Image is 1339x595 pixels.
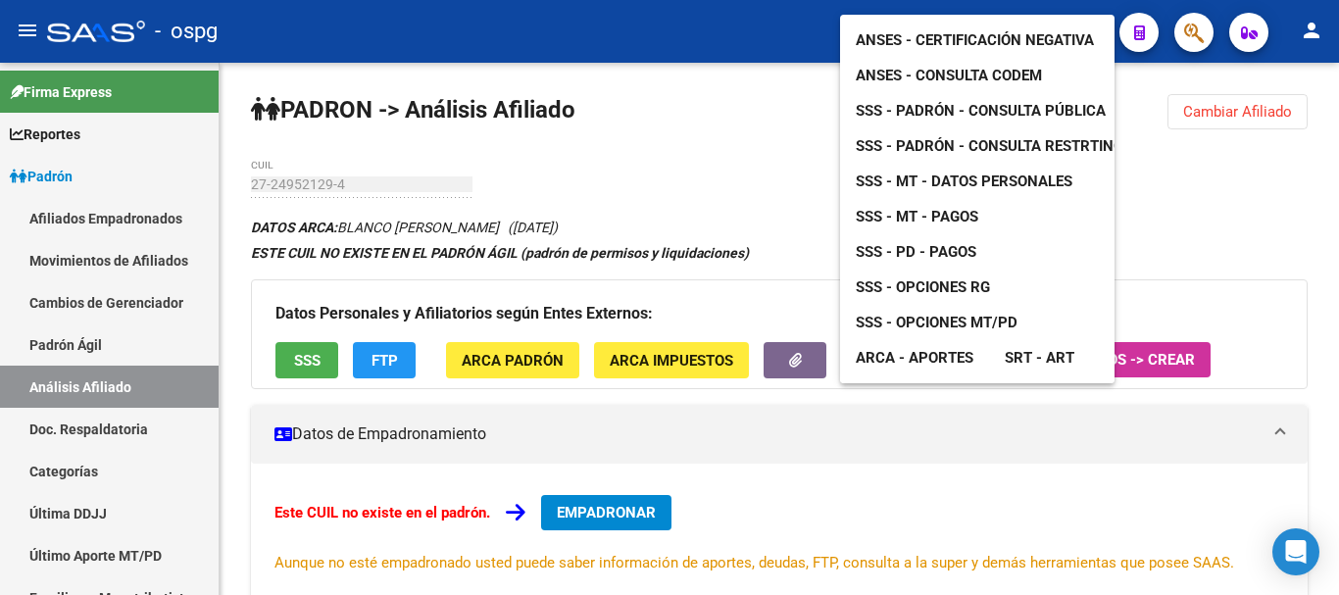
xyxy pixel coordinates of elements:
[840,128,1163,164] a: SSS - Padrón - Consulta Restrtingida
[840,199,994,234] a: SSS - MT - Pagos
[1272,528,1319,575] div: Open Intercom Messenger
[840,234,992,270] a: SSS - PD - Pagos
[840,270,1006,305] a: SSS - Opciones RG
[856,173,1072,190] span: SSS - MT - Datos Personales
[840,340,989,375] a: ARCA - Aportes
[840,93,1121,128] a: SSS - Padrón - Consulta Pública
[1005,349,1074,367] span: SRT - ART
[840,305,1033,340] a: SSS - Opciones MT/PD
[856,102,1106,120] span: SSS - Padrón - Consulta Pública
[856,67,1042,84] span: ANSES - Consulta CODEM
[856,349,973,367] span: ARCA - Aportes
[840,58,1058,93] a: ANSES - Consulta CODEM
[856,243,976,261] span: SSS - PD - Pagos
[856,208,978,225] span: SSS - MT - Pagos
[856,137,1147,155] span: SSS - Padrón - Consulta Restrtingida
[856,31,1094,49] span: ANSES - Certificación Negativa
[856,314,1017,331] span: SSS - Opciones MT/PD
[856,278,990,296] span: SSS - Opciones RG
[989,340,1090,375] a: SRT - ART
[840,164,1088,199] a: SSS - MT - Datos Personales
[840,23,1110,58] a: ANSES - Certificación Negativa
